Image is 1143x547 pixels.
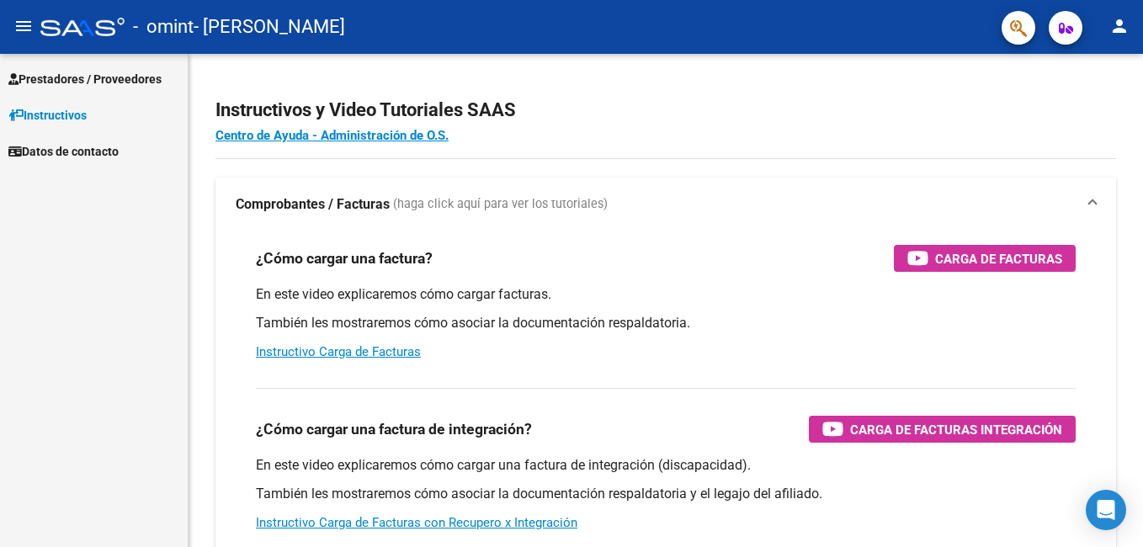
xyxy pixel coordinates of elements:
a: Centro de Ayuda - Administración de O.S. [215,128,449,143]
span: (haga click aquí para ver los tutoriales) [393,195,608,214]
span: Prestadores / Proveedores [8,70,162,88]
div: Open Intercom Messenger [1086,490,1126,530]
p: También les mostraremos cómo asociar la documentación respaldatoria y el legajo del afiliado. [256,485,1076,503]
mat-expansion-panel-header: Comprobantes / Facturas (haga click aquí para ver los tutoriales) [215,178,1116,231]
p: En este video explicaremos cómo cargar una factura de integración (discapacidad). [256,456,1076,475]
p: En este video explicaremos cómo cargar facturas. [256,285,1076,304]
span: Instructivos [8,106,87,125]
span: - [PERSON_NAME] [194,8,345,45]
button: Carga de Facturas [894,245,1076,272]
span: Carga de Facturas [935,248,1062,269]
span: - omint [133,8,194,45]
h3: ¿Cómo cargar una factura? [256,247,433,270]
a: Instructivo Carga de Facturas [256,344,421,359]
a: Instructivo Carga de Facturas con Recupero x Integración [256,515,577,530]
p: También les mostraremos cómo asociar la documentación respaldatoria. [256,314,1076,332]
h3: ¿Cómo cargar una factura de integración? [256,417,532,441]
strong: Comprobantes / Facturas [236,195,390,214]
mat-icon: person [1109,16,1130,36]
h2: Instructivos y Video Tutoriales SAAS [215,94,1116,126]
button: Carga de Facturas Integración [809,416,1076,443]
span: Carga de Facturas Integración [850,419,1062,440]
span: Datos de contacto [8,142,119,161]
mat-icon: menu [13,16,34,36]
